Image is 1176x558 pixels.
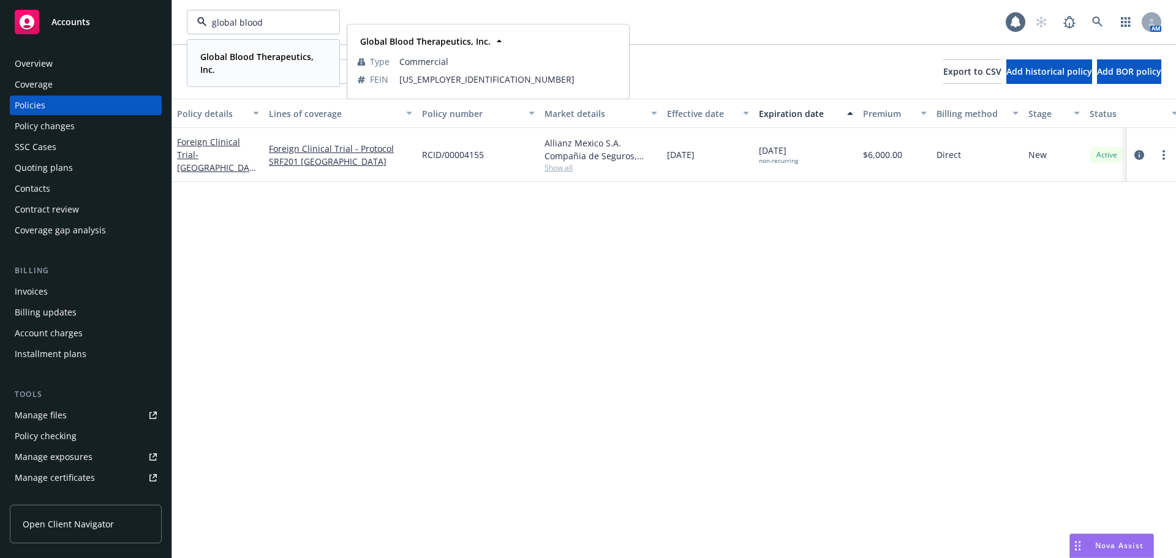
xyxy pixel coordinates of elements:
[10,96,162,115] a: Policies
[10,323,162,343] a: Account charges
[10,447,162,467] a: Manage exposures
[754,99,858,128] button: Expiration date
[545,137,657,162] div: Allianz Mexico S.A. Compañia de Seguros, Allianz, Clinical Trials Insurance Services Limited (CTIS)
[10,265,162,277] div: Billing
[1057,10,1082,34] a: Report a Bug
[1156,148,1171,162] a: more
[863,107,913,120] div: Premium
[15,303,77,322] div: Billing updates
[422,107,521,120] div: Policy number
[15,96,45,115] div: Policies
[10,5,162,39] a: Accounts
[15,447,92,467] div: Manage exposures
[360,36,491,47] strong: Global Blood Therapeutics, Inc.
[15,137,56,157] div: SSC Cases
[1097,59,1161,84] button: Add BOR policy
[10,468,162,488] a: Manage certificates
[15,426,77,446] div: Policy checking
[10,303,162,322] a: Billing updates
[1070,534,1085,557] div: Drag to move
[399,73,619,86] span: [US_EMPLOYER_IDENTIFICATION_NUMBER]
[177,136,254,186] a: Foreign Clinical Trial
[15,116,75,136] div: Policy changes
[937,148,961,161] span: Direct
[10,179,162,198] a: Contacts
[23,518,114,530] span: Open Client Navigator
[51,17,90,27] span: Accounts
[759,107,840,120] div: Expiration date
[1090,107,1164,120] div: Status
[15,344,86,364] div: Installment plans
[1029,10,1053,34] a: Start snowing
[932,99,1023,128] button: Billing method
[863,148,902,161] span: $6,000.00
[1085,10,1110,34] a: Search
[540,99,662,128] button: Market details
[545,162,657,173] span: Show all
[15,200,79,219] div: Contract review
[10,282,162,301] a: Invoices
[15,282,48,301] div: Invoices
[1028,107,1066,120] div: Stage
[15,489,77,508] div: Manage claims
[177,107,246,120] div: Policy details
[15,54,53,74] div: Overview
[10,221,162,240] a: Coverage gap analysis
[10,116,162,136] a: Policy changes
[10,489,162,508] a: Manage claims
[943,66,1001,77] span: Export to CSV
[172,99,264,128] button: Policy details
[10,344,162,364] a: Installment plans
[759,144,798,165] span: [DATE]
[177,149,256,186] span: - [GEOGRAPHIC_DATA]/SRF201
[200,51,314,75] strong: Global Blood Therapeutics, Inc.
[422,148,484,161] span: RCID/00004155
[1023,99,1085,128] button: Stage
[1095,540,1144,551] span: Nova Assist
[15,405,67,425] div: Manage files
[1006,66,1092,77] span: Add historical policy
[15,158,73,178] div: Quoting plans
[10,426,162,446] a: Policy checking
[15,468,95,488] div: Manage certificates
[937,107,1005,120] div: Billing method
[1114,10,1138,34] a: Switch app
[269,107,399,120] div: Lines of coverage
[545,107,644,120] div: Market details
[10,158,162,178] a: Quoting plans
[1097,66,1161,77] span: Add BOR policy
[10,405,162,425] a: Manage files
[269,142,412,168] a: Foreign Clinical Trial - Protocol SRF201 [GEOGRAPHIC_DATA]
[759,157,798,165] div: non-recurring
[1095,149,1119,160] span: Active
[662,99,754,128] button: Effective date
[207,16,315,29] input: Filter by keyword
[1069,533,1154,558] button: Nova Assist
[10,388,162,401] div: Tools
[15,75,53,94] div: Coverage
[15,221,106,240] div: Coverage gap analysis
[10,200,162,219] a: Contract review
[399,55,619,68] span: Commercial
[10,75,162,94] a: Coverage
[667,107,736,120] div: Effective date
[858,99,932,128] button: Premium
[1132,148,1147,162] a: circleInformation
[417,99,540,128] button: Policy number
[1028,148,1047,161] span: New
[15,323,83,343] div: Account charges
[1006,59,1092,84] button: Add historical policy
[943,59,1001,84] button: Export to CSV
[10,137,162,157] a: SSC Cases
[370,55,390,68] span: Type
[15,179,50,198] div: Contacts
[264,99,417,128] button: Lines of coverage
[667,148,695,161] span: [DATE]
[10,54,162,74] a: Overview
[370,73,388,86] span: FEIN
